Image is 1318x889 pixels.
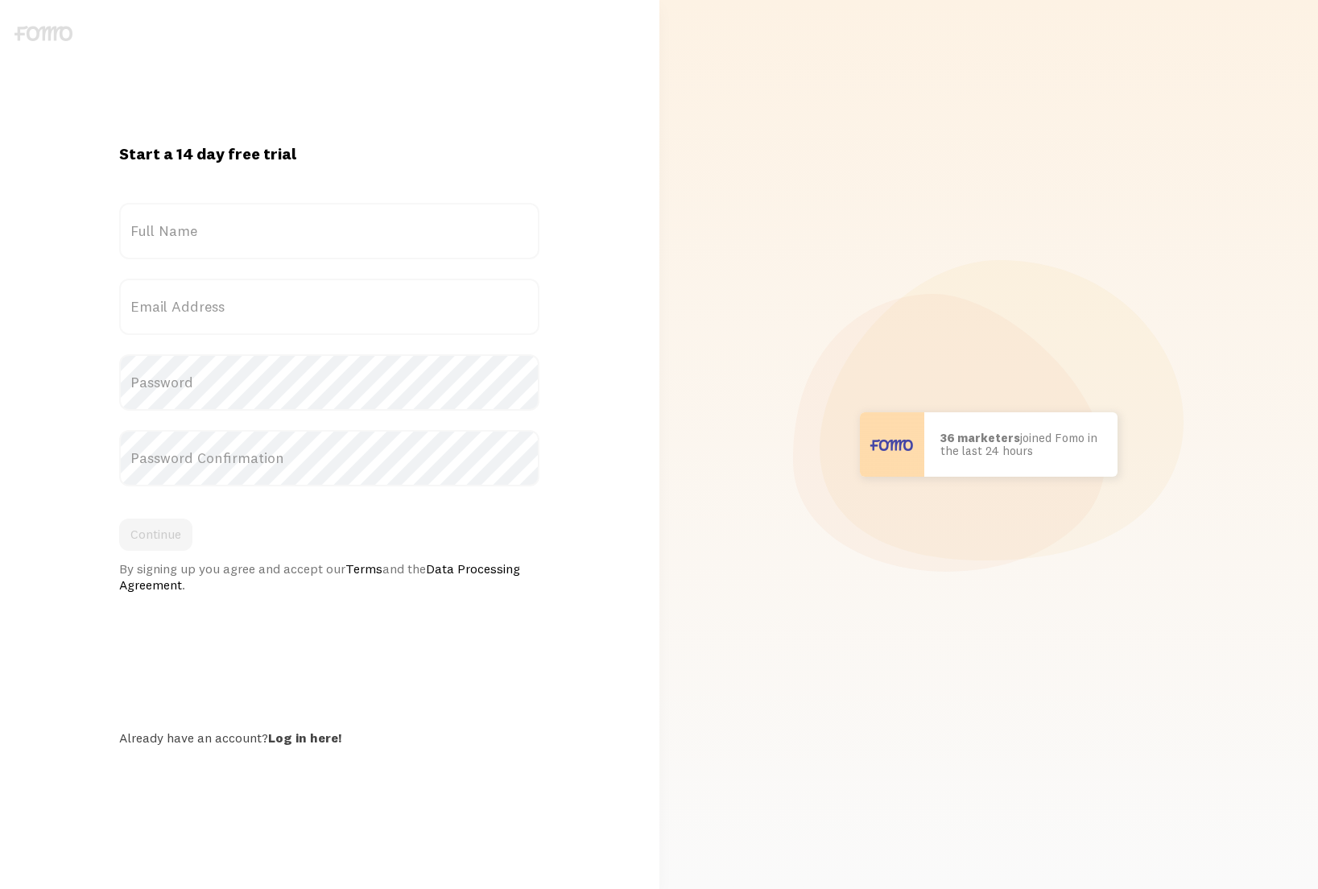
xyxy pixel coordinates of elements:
[119,430,539,486] label: Password Confirmation
[119,203,539,259] label: Full Name
[119,560,539,593] div: By signing up you agree and accept our and the .
[345,560,382,577] a: Terms
[119,354,539,411] label: Password
[119,279,539,335] label: Email Address
[14,26,72,41] img: fomo-logo-gray-b99e0e8ada9f9040e2984d0d95b3b12da0074ffd48d1e5cb62ac37fc77b0b268.svg
[940,430,1020,445] b: 36 marketers
[860,412,924,477] img: User avatar
[940,432,1101,458] p: joined Fomo in the last 24 hours
[119,143,539,164] h1: Start a 14 day free trial
[268,730,341,746] a: Log in here!
[119,730,539,746] div: Already have an account?
[119,560,520,593] a: Data Processing Agreement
